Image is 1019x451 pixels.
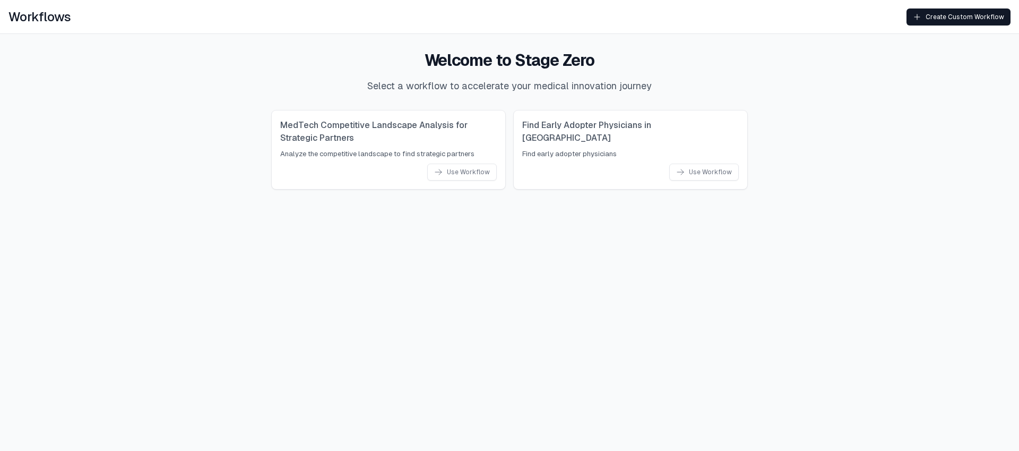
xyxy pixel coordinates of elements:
div: Create Custom Workflow [913,13,1004,21]
div: Use Workflow [434,168,490,176]
h3: Find Early Adopter Physicians in [GEOGRAPHIC_DATA] [522,119,739,144]
p: Analyze the competitive landscape to find strategic partners [280,149,497,159]
button: Create Custom Workflow [906,8,1011,25]
button: Use Workflow [427,164,497,181]
h1: Welcome to Stage Zero [272,51,747,70]
h1: Workflows [8,8,71,25]
div: Use Workflow [676,168,732,176]
h3: MedTech Competitive Landscape Analysis for Strategic Partners [280,119,497,144]
button: Use Workflow [669,164,739,181]
p: Select a workflow to accelerate your medical innovation journey [272,79,747,93]
p: Find early adopter physicians [522,149,739,159]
